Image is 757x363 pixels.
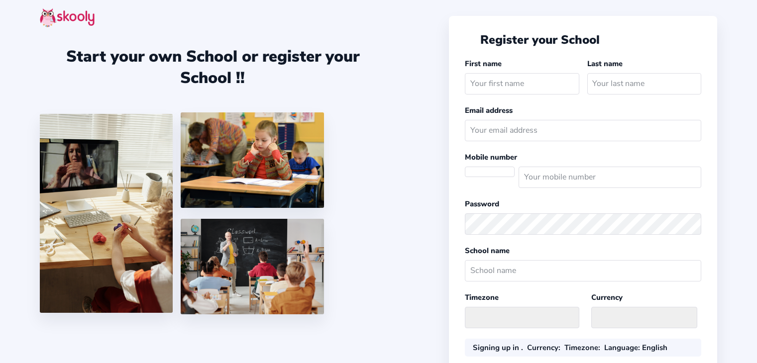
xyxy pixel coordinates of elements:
input: Your mobile number [519,167,701,188]
label: Password [465,199,499,209]
div: : [564,343,600,353]
div: Start your own School or register your School !! [40,46,385,89]
label: First name [465,59,502,69]
img: 5.png [181,219,324,314]
input: School name [465,260,701,281]
input: Your email address [465,120,701,141]
span: Register your School [480,32,600,48]
input: Your last name [587,73,701,94]
b: Timezone [564,343,598,353]
label: Last name [587,59,623,69]
b: Currency [527,343,558,353]
img: 4.png [181,112,324,208]
label: School name [465,246,510,256]
div: Signing up in . [473,343,523,353]
img: 1.jpg [40,114,173,313]
div: : English [604,343,667,353]
img: skooly-logo.png [40,8,95,27]
label: Currency [591,292,623,302]
label: Timezone [465,292,499,302]
label: Mobile number [465,152,517,162]
label: Email address [465,105,513,115]
input: Your first name [465,73,579,94]
button: arrow back outline [465,34,476,45]
div: : [527,343,560,353]
ion-icon: eye outline [686,219,697,229]
b: Language [604,343,638,353]
button: eye outlineeye off outline [686,219,701,229]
